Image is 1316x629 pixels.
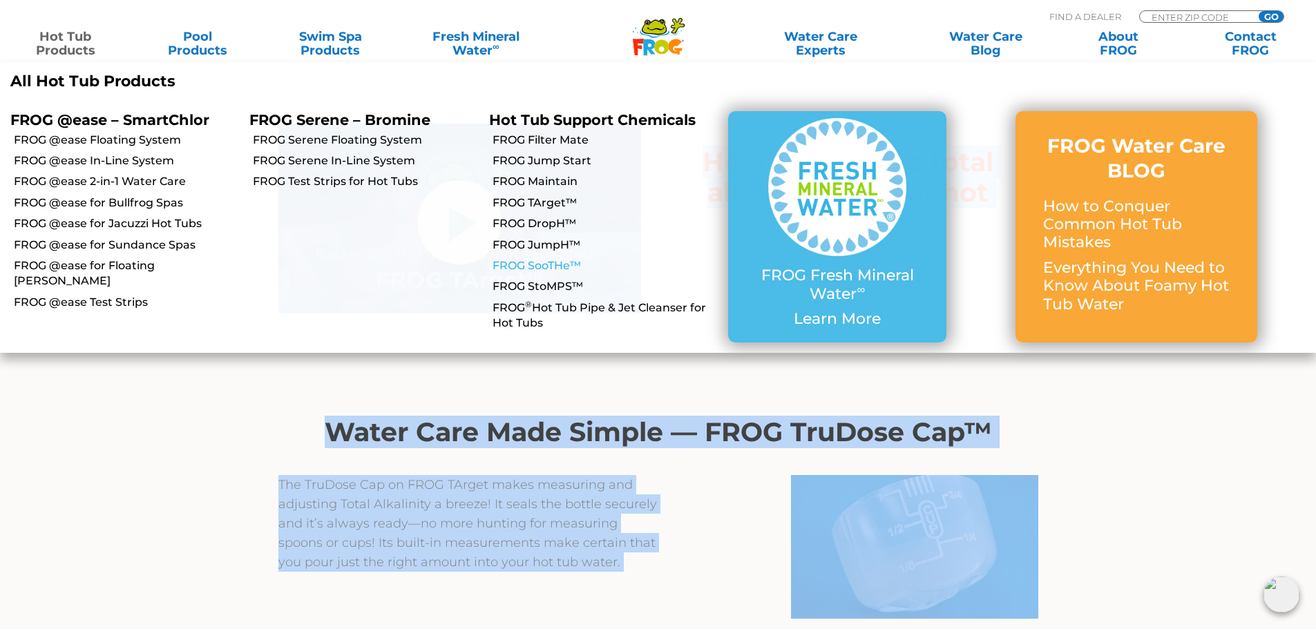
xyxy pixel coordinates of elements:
sup: ∞ [493,41,499,52]
a: Water CareBlog [934,30,1037,57]
a: Swim SpaProducts [279,30,382,57]
p: FROG Serene – Bromine [249,111,468,128]
a: FROG Serene Floating System [253,133,478,148]
a: FROG @ease for Floating [PERSON_NAME] [14,258,239,289]
a: Hot TubProducts [14,30,117,57]
sup: ® [525,299,532,309]
img: openIcon [1263,577,1299,612]
p: Find A Dealer [1049,10,1121,23]
a: FROG @ease 2-in-1 Water Care [14,174,239,189]
a: FROG SooTHe™ [493,258,718,273]
a: FROG®Hot Tub Pipe & Jet Cleanser for Hot Tubs [493,300,718,331]
a: FROG @ease Floating System [14,133,239,148]
p: Learn More [756,310,919,328]
a: FROG StoMPS™ [493,279,718,294]
p: FROG Fresh Mineral Water [756,267,919,303]
a: FROG Fresh Mineral Water∞ Learn More [756,118,919,335]
a: FROG DropH™ [493,216,718,231]
a: FROG @ease for Jacuzzi Hot Tubs [14,216,239,231]
a: AboutFROG [1067,30,1170,57]
a: FROG Test Strips for Hot Tubs [253,174,478,189]
a: Hot Tub Support Chemicals [489,111,696,128]
a: FROG TArget™ [493,195,718,211]
a: ContactFROG [1199,30,1302,57]
a: FROG Serene In-Line System [253,153,478,168]
h3: FROG Water Care BLOG [1043,133,1230,184]
a: PoolProducts [146,30,249,57]
a: All Hot Tub Products [10,72,648,90]
a: FROG @ease Test Strips [14,295,239,310]
input: GO [1259,11,1284,22]
a: Fresh MineralWater∞ [411,30,540,57]
a: FROG Jump Start [493,153,718,168]
input: Zip Code Form [1150,11,1243,23]
p: The TruDose Cap on FROG TArget makes measuring and adjusting Total Alkalinity a breeze! It seals ... [278,475,658,572]
a: Water CareExperts [737,30,904,57]
p: How to Conquer Common Hot Tub Mistakes [1043,197,1230,252]
a: FROG Maintain [493,174,718,189]
a: FROG @ease for Sundance Spas [14,238,239,253]
a: FROG @ease for Bullfrog Spas [14,195,239,211]
a: FROG @ease In-Line System [14,153,239,168]
img: TruDose™ Cap — Accurate Measurement for DropH® Hot Tub Treatment [791,475,1038,619]
a: FROG Water Care BLOG How to Conquer Common Hot Tub Mistakes Everything You Need to Know About Foa... [1043,133,1230,320]
a: FROG JumpH™ [493,238,718,253]
a: FROG Filter Mate [493,133,718,148]
h2: Water Care Made Simple — FROG TruDose Cap™ [278,417,1038,447]
sup: ∞ [857,282,865,296]
p: Everything You Need to Know About Foamy Hot Tub Water [1043,259,1230,313]
p: FROG @ease – SmartChlor [10,111,229,128]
